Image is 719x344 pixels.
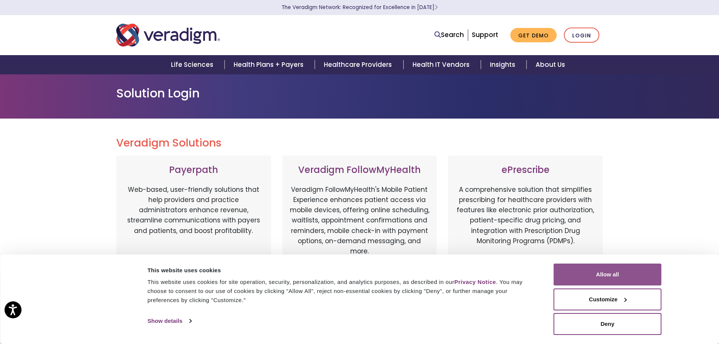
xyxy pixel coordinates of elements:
[564,28,599,43] a: Login
[481,55,527,74] a: Insights
[554,313,662,335] button: Deny
[282,4,438,11] a: The Veradigm Network: Recognized for Excellence in [DATE]Learn More
[315,55,403,74] a: Healthcare Providers
[290,165,430,176] h3: Veradigm FollowMyHealth
[554,264,662,285] button: Allow all
[434,4,438,11] span: Learn More
[116,86,603,100] h1: Solution Login
[510,28,557,43] a: Get Demo
[454,279,496,285] a: Privacy Notice
[148,315,191,327] a: Show details
[124,165,263,176] h3: Payerpath
[456,165,595,176] h3: ePrescribe
[472,30,498,39] a: Support
[162,55,225,74] a: Life Sciences
[554,288,662,310] button: Customize
[124,185,263,264] p: Web-based, user-friendly solutions that help providers and practice administrators enhance revenu...
[434,30,464,40] a: Search
[116,137,603,150] h2: Veradigm Solutions
[225,55,315,74] a: Health Plans + Payers
[290,185,430,256] p: Veradigm FollowMyHealth's Mobile Patient Experience enhances patient access via mobile devices, o...
[116,23,220,48] img: Veradigm logo
[148,278,537,305] div: This website uses cookies for site operation, security, personalization, and analytics purposes, ...
[148,266,537,275] div: This website uses cookies
[456,185,595,264] p: A comprehensive solution that simplifies prescribing for healthcare providers with features like ...
[403,55,481,74] a: Health IT Vendors
[527,55,574,74] a: About Us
